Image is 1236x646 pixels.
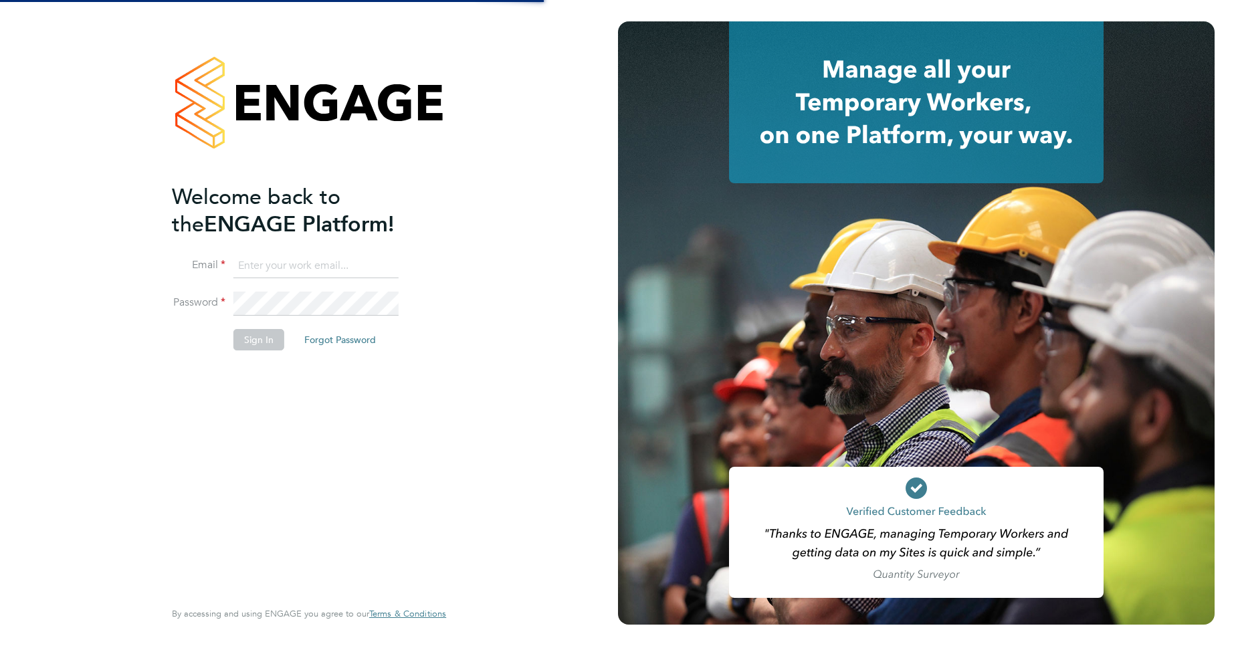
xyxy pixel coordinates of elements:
[172,296,225,310] label: Password
[294,329,387,350] button: Forgot Password
[369,609,446,619] a: Terms & Conditions
[172,608,446,619] span: By accessing and using ENGAGE you agree to our
[369,608,446,619] span: Terms & Conditions
[172,258,225,272] label: Email
[233,329,284,350] button: Sign In
[233,254,399,278] input: Enter your work email...
[172,184,340,237] span: Welcome back to the
[172,183,433,238] h2: ENGAGE Platform!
